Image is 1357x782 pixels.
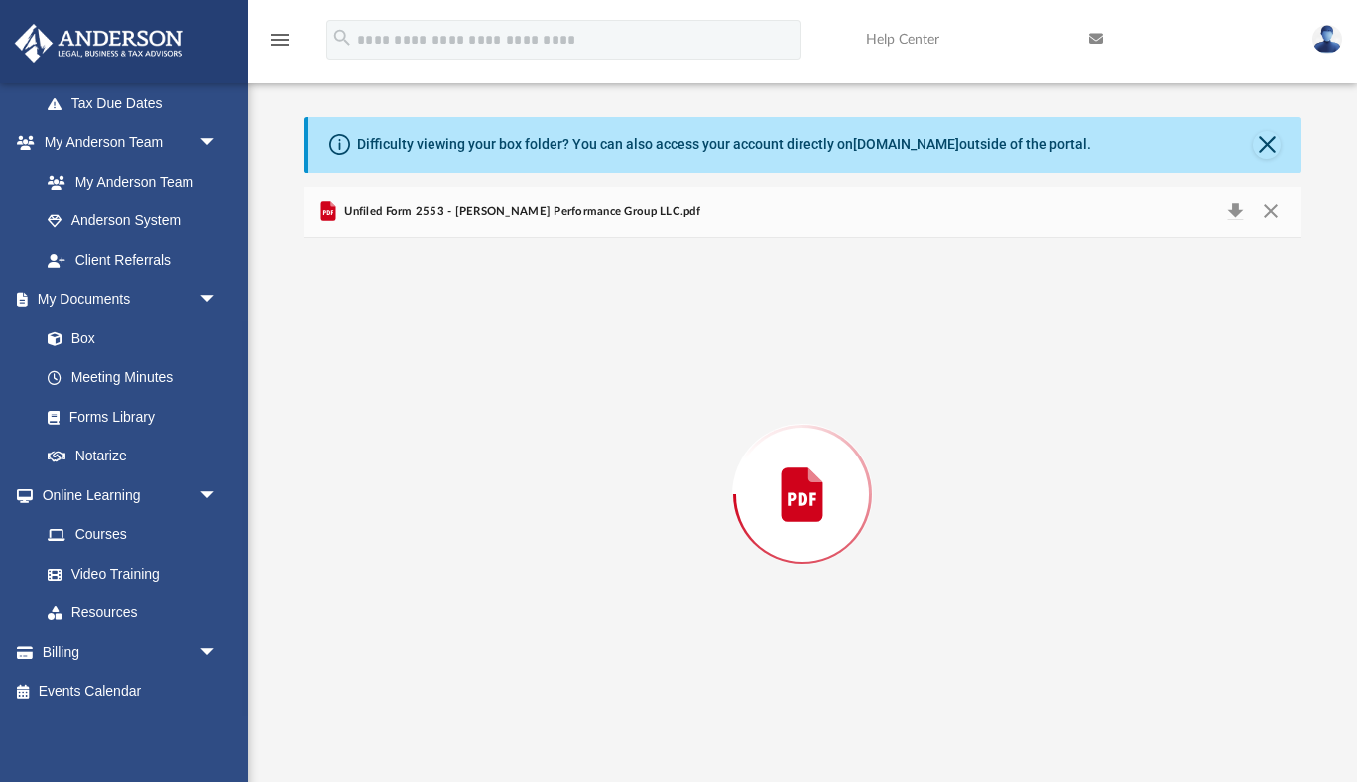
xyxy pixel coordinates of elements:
[28,201,238,241] a: Anderson System
[304,187,1301,751] div: Preview
[28,240,238,280] a: Client Referrals
[198,475,238,516] span: arrow_drop_down
[14,672,248,712] a: Events Calendar
[340,203,700,221] span: Unfiled Form 2553 - [PERSON_NAME] Performance Group LLC.pdf
[198,632,238,673] span: arrow_drop_down
[28,593,238,633] a: Resources
[198,280,238,321] span: arrow_drop_down
[28,162,228,201] a: My Anderson Team
[14,632,248,672] a: Billingarrow_drop_down
[14,280,238,320] a: My Documentsarrow_drop_down
[28,554,228,593] a: Video Training
[28,515,238,555] a: Courses
[28,319,228,358] a: Box
[28,83,248,123] a: Tax Due Dates
[9,24,188,63] img: Anderson Advisors Platinum Portal
[14,475,238,515] a: Online Learningarrow_drop_down
[1253,198,1289,226] button: Close
[28,358,238,398] a: Meeting Minutes
[853,136,959,152] a: [DOMAIN_NAME]
[14,123,238,163] a: My Anderson Teamarrow_drop_down
[28,437,238,476] a: Notarize
[357,134,1091,155] div: Difficulty viewing your box folder? You can also access your account directly on outside of the p...
[1253,131,1281,159] button: Close
[1217,198,1253,226] button: Download
[28,397,228,437] a: Forms Library
[268,28,292,52] i: menu
[1312,25,1342,54] img: User Pic
[198,123,238,164] span: arrow_drop_down
[268,38,292,52] a: menu
[331,27,353,49] i: search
